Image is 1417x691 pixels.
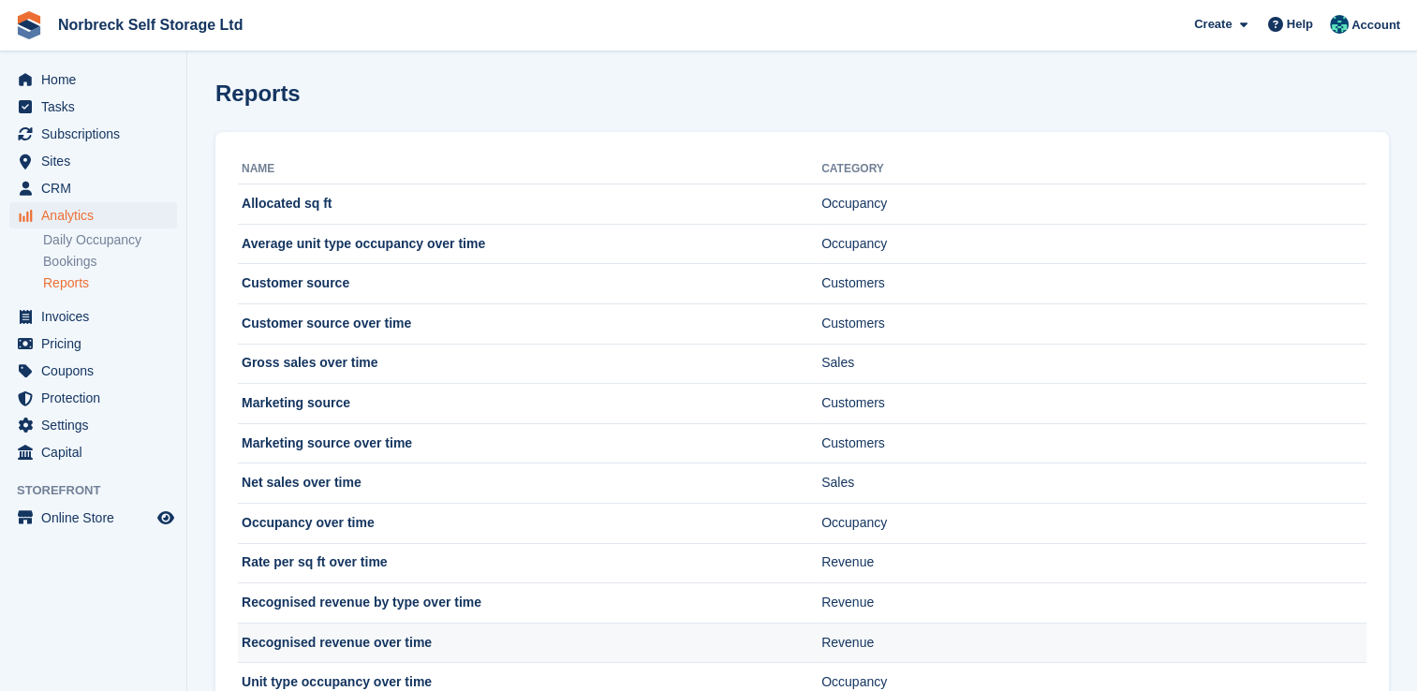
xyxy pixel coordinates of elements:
[238,303,821,344] td: Customer source over time
[9,148,177,174] a: menu
[9,202,177,228] a: menu
[41,385,154,411] span: Protection
[821,264,1366,304] td: Customers
[9,358,177,384] a: menu
[41,505,154,531] span: Online Store
[821,543,1366,583] td: Revenue
[9,175,177,201] a: menu
[821,344,1366,384] td: Sales
[41,202,154,228] span: Analytics
[238,224,821,264] td: Average unit type occupancy over time
[1330,15,1349,34] img: Sally King
[9,385,177,411] a: menu
[41,412,154,438] span: Settings
[15,11,43,39] img: stora-icon-8386f47178a22dfd0bd8f6a31ec36ba5ce8667c1dd55bd0f319d3a0aa187defe.svg
[51,9,250,40] a: Norbreck Self Storage Ltd
[238,543,821,583] td: Rate per sq ft over time
[1287,15,1313,34] span: Help
[238,384,821,424] td: Marketing source
[41,303,154,330] span: Invoices
[821,184,1366,225] td: Occupancy
[41,94,154,120] span: Tasks
[1194,15,1232,34] span: Create
[238,344,821,384] td: Gross sales over time
[43,231,177,249] a: Daily Occupancy
[238,423,821,463] td: Marketing source over time
[41,175,154,201] span: CRM
[41,331,154,357] span: Pricing
[9,66,177,93] a: menu
[821,384,1366,424] td: Customers
[821,224,1366,264] td: Occupancy
[41,66,154,93] span: Home
[43,253,177,271] a: Bookings
[238,463,821,504] td: Net sales over time
[238,583,821,624] td: Recognised revenue by type over time
[9,121,177,147] a: menu
[821,154,1366,184] th: Category
[9,94,177,120] a: menu
[9,505,177,531] a: menu
[17,481,186,500] span: Storefront
[9,303,177,330] a: menu
[238,623,821,663] td: Recognised revenue over time
[821,623,1366,663] td: Revenue
[155,507,177,529] a: Preview store
[238,154,821,184] th: Name
[9,412,177,438] a: menu
[821,503,1366,543] td: Occupancy
[215,81,301,106] h1: Reports
[821,463,1366,504] td: Sales
[9,439,177,465] a: menu
[43,274,177,292] a: Reports
[9,331,177,357] a: menu
[41,148,154,174] span: Sites
[238,503,821,543] td: Occupancy over time
[821,583,1366,624] td: Revenue
[821,423,1366,463] td: Customers
[821,303,1366,344] td: Customers
[41,439,154,465] span: Capital
[238,184,821,225] td: Allocated sq ft
[41,121,154,147] span: Subscriptions
[1351,16,1400,35] span: Account
[41,358,154,384] span: Coupons
[238,264,821,304] td: Customer source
